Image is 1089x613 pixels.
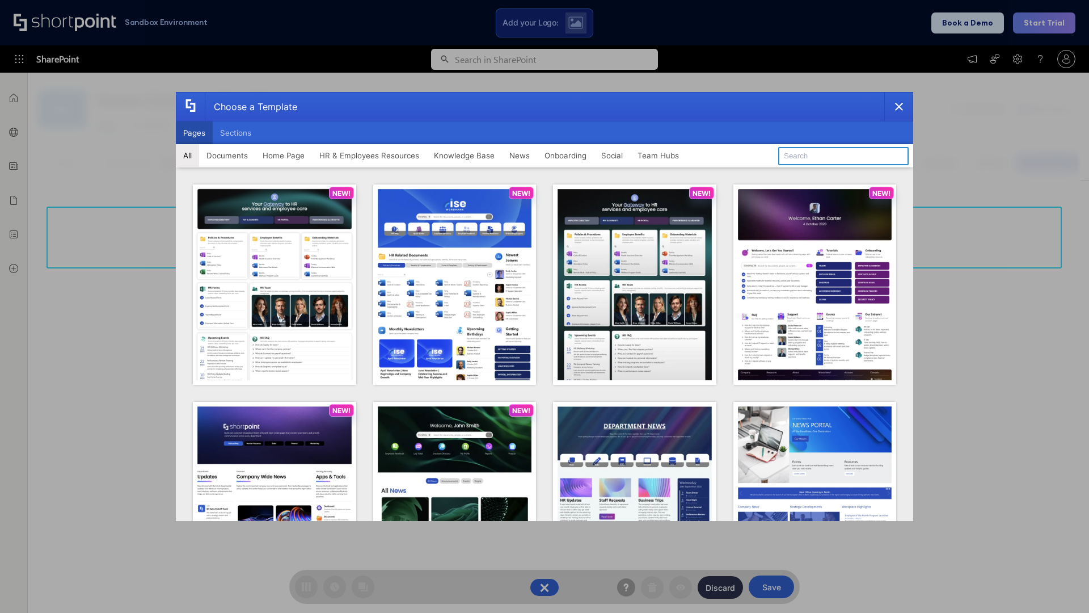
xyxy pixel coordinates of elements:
button: HR & Employees Resources [312,144,427,167]
iframe: Chat Widget [1032,559,1089,613]
div: Choose a Template [205,93,297,121]
p: NEW! [332,406,351,415]
button: Social [594,144,630,167]
button: Onboarding [537,144,594,167]
div: template selector [176,92,913,521]
button: Documents [199,144,255,167]
button: News [502,144,537,167]
button: Pages [176,121,213,144]
button: Team Hubs [630,144,686,167]
p: NEW! [872,189,890,198]
p: NEW! [332,189,351,198]
p: NEW! [512,406,530,415]
p: NEW! [693,189,711,198]
button: Home Page [255,144,312,167]
p: NEW! [512,189,530,198]
input: Search [778,147,909,165]
button: Sections [213,121,259,144]
button: Knowledge Base [427,144,502,167]
button: All [176,144,199,167]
